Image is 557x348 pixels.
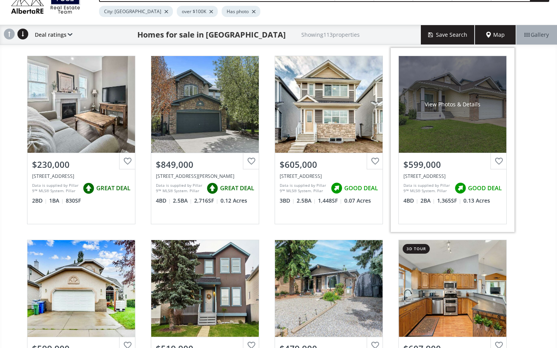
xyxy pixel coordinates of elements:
span: 1 BA [49,197,64,205]
h2: Showing 113 properties [301,32,360,38]
a: $605,000[STREET_ADDRESS]Data is supplied by Pillar 9™ MLS® System. Pillar 9™ is the owner of the ... [267,48,391,232]
span: 4 BD [403,197,419,205]
span: 2 BA [420,197,435,205]
div: View Photos & Details [425,101,480,108]
span: 2.5 BA [297,197,316,205]
div: 144 Crescent Road #205, Okotoks, AB T1S 1K2 [32,173,130,179]
a: $849,000[STREET_ADDRESS][PERSON_NAME]Data is supplied by Pillar 9™ MLS® System. Pillar 9™ is the ... [143,48,267,232]
span: GOOD DEAL [344,184,378,192]
span: 4 BD [156,197,171,205]
div: Data is supplied by Pillar 9™ MLS® System. Pillar 9™ is the owner of the copyright in its MLS® Sy... [280,183,327,194]
a: $230,000[STREET_ADDRESS]Data is supplied by Pillar 9™ MLS® System. Pillar 9™ is the owner of the ... [19,48,143,232]
div: 66 Cimarron Drive, Okotoks, AB T0L 1T5 [403,173,502,179]
button: Save Search [421,25,475,44]
a: View Photos & Details$599,000[STREET_ADDRESS]Data is supplied by Pillar 9™ MLS® System. Pillar 9™... [391,48,514,232]
span: 0.13 Acres [463,197,490,205]
span: 2 BD [32,197,47,205]
span: 2.5 BA [173,197,192,205]
div: over $100K [177,6,218,17]
div: Deal ratings [31,25,72,44]
div: $599,000 [403,159,502,171]
span: 1,365 SF [437,197,461,205]
span: GREAT DEAL [220,184,254,192]
div: Has photo [222,6,260,17]
div: $605,000 [280,159,378,171]
div: City: [GEOGRAPHIC_DATA] [99,6,173,17]
span: 3 BD [280,197,295,205]
div: Data is supplied by Pillar 9™ MLS® System. Pillar 9™ is the owner of the copyright in its MLS® Sy... [156,183,203,194]
span: GOOD DEAL [468,184,502,192]
img: rating icon [205,181,220,196]
div: 257 Crystal Shores Drive, Okotoks, AB T1S 2C5 [156,173,254,179]
div: 72 Wedderburn Drive, Okotoks, AB T1S5X2 [280,173,378,179]
div: $230,000 [32,159,130,171]
span: 830 SF [66,197,81,205]
div: Data is supplied by Pillar 9™ MLS® System. Pillar 9™ is the owner of the copyright in its MLS® Sy... [403,183,451,194]
img: rating icon [329,181,344,196]
span: 0.12 Acres [220,197,247,205]
span: Map [486,31,505,39]
span: 2,716 SF [194,197,219,205]
span: 0.07 Acres [344,197,371,205]
div: Gallery [516,25,557,44]
h1: Homes for sale in [GEOGRAPHIC_DATA] [137,29,286,40]
div: Data is supplied by Pillar 9™ MLS® System. Pillar 9™ is the owner of the copyright in its MLS® Sy... [32,183,79,194]
img: rating icon [453,181,468,196]
span: GREAT DEAL [96,184,130,192]
img: rating icon [81,181,96,196]
span: 1,448 SF [318,197,342,205]
div: $849,000 [156,159,254,171]
div: Map [475,25,516,44]
span: Gallery [525,31,549,39]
